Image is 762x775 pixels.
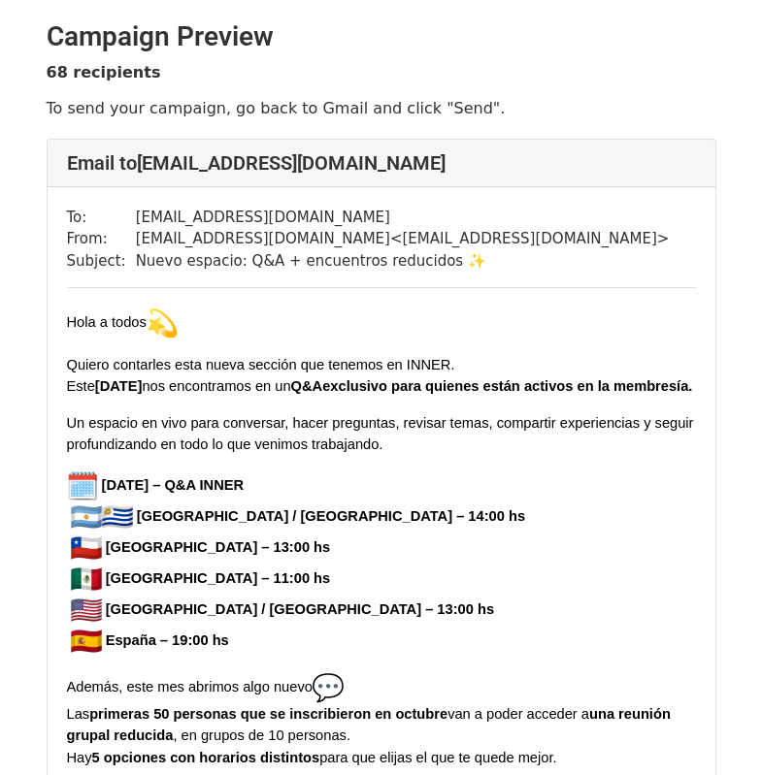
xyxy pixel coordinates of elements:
[67,470,98,501] img: 🗓
[137,508,525,524] span: [GEOGRAPHIC_DATA] / [GEOGRAPHIC_DATA] – 14:00 hs
[67,314,178,330] span: Hola a todos
[67,357,455,372] span: Quiero contarles esta nueva sección que tenemos en INNER.
[67,750,92,765] span: Hay
[173,727,350,743] span: , en grupos de 10 personas.
[71,564,102,595] img: 🇲🇽
[71,626,102,657] img: 🇪🇸
[142,378,290,394] span: nos encontramos en un
[67,207,136,229] td: To:
[89,706,447,722] span: primeras 50 personas que se inscribieron en octubre
[447,706,589,722] span: van a poder acceder a
[67,378,95,394] span: Este
[67,151,696,175] h4: Email to [EMAIL_ADDRESS][DOMAIN_NAME]
[47,98,716,118] p: To send your campaign, go back to Gmail and click "Send".
[67,228,136,250] td: From:
[147,307,178,339] img: 💫
[102,501,133,533] img: 🇺🇾
[67,706,90,722] span: Las
[136,250,670,273] td: Nuevo espacio: Q&A + encuentros reducidos ✨
[47,63,161,81] strong: 68 recipients
[106,539,331,555] span: [GEOGRAPHIC_DATA] – 13:00 hs
[95,378,143,394] span: [DATE]
[47,20,716,53] h2: Campaign Preview
[106,570,331,586] span: [GEOGRAPHIC_DATA] – 11:00 hs
[71,533,102,564] img: 🇨🇱
[106,601,494,617] span: [GEOGRAPHIC_DATA] / [GEOGRAPHIC_DATA] – 13:00 hs
[71,501,102,533] img: 🇦🇷
[291,378,693,394] span: exclusivo para quienes están activos en la membresía.
[67,250,136,273] td: Subject:
[67,679,344,694] span: Además, este mes abrimos algo nuevo
[291,378,323,394] span: Q&A
[102,477,245,493] span: [DATE] – Q&A INNER
[67,415,698,452] span: Un espacio en vivo para conversar, hacer preguntas, revisar temas, compartir experiencias y segui...
[71,595,102,626] img: 🇺🇸
[136,207,670,229] td: [EMAIL_ADDRESS][DOMAIN_NAME]
[67,706,675,743] span: una reunión grupal reducida
[136,228,670,250] td: [EMAIL_ADDRESS][DOMAIN_NAME] < [EMAIL_ADDRESS][DOMAIN_NAME] >
[106,632,229,648] span: España – 19:00 hs
[313,672,344,703] img: 💬
[319,750,556,765] span: para que elijas el que te quede mejor.
[92,750,320,765] span: 5 opciones con horarios distintos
